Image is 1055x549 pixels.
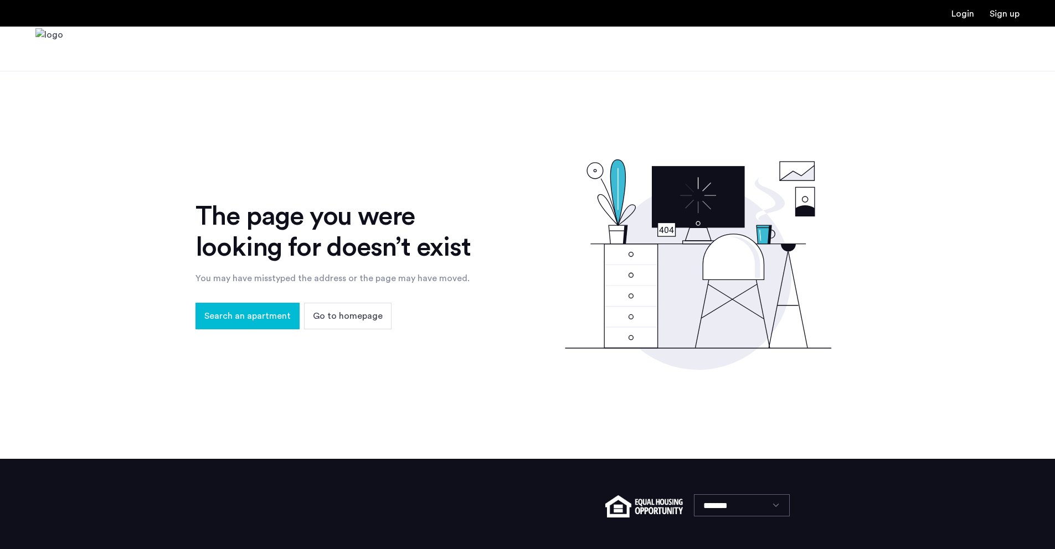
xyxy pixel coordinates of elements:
a: Cazamio Logo [35,28,63,70]
img: equal-housing.png [605,495,682,517]
select: Language select [694,494,790,516]
button: button [195,303,300,329]
button: button [304,303,392,329]
img: logo [35,28,63,70]
span: Search an apartment [204,309,291,323]
span: Go to homepage [313,309,383,323]
a: Registration [990,9,1020,18]
div: The page you were looking for doesn’t exist [195,201,491,263]
a: Login [951,9,974,18]
div: You may have misstyped the address or the page may have moved. [195,272,491,285]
